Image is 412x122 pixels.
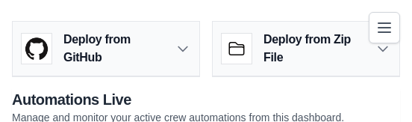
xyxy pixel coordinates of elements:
h2: Automations Live [12,89,344,110]
img: GitHub Logo [22,34,51,64]
h3: Deploy from Zip File [263,31,363,67]
h3: Deploy from GitHub [63,31,163,67]
button: Toggle navigation [369,12,400,43]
